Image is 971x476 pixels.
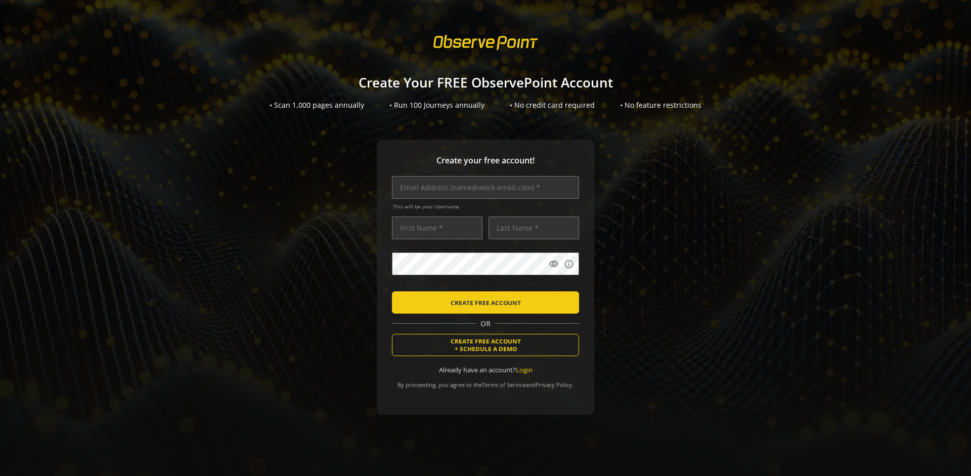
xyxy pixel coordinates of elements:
a: Terms of Service [482,381,525,388]
div: Already have an account? [392,365,579,375]
input: First Name * [392,217,482,239]
input: Email Address (name@work-email.com) * [392,176,579,199]
input: Last Name * [489,217,579,239]
span: Create your free account! [392,155,579,166]
span: This will be your Username [393,203,579,210]
button: CREATE FREE ACCOUNT [392,291,579,314]
mat-icon: visibility [549,259,559,269]
div: • Scan 1,000 pages annually [270,100,364,110]
span: CREATE FREE ACCOUNT + SCHEDULE A DEMO [451,337,521,353]
a: Privacy Policy [536,381,572,388]
button: CREATE FREE ACCOUNT+ SCHEDULE A DEMO [392,334,579,356]
mat-icon: info [564,259,574,269]
div: By proceeding, you agree to the and . [392,374,579,388]
span: OR [476,319,495,329]
div: • No feature restrictions [620,100,701,110]
span: CREATE FREE ACCOUNT [451,293,521,312]
div: • Run 100 Journeys annually [389,100,484,110]
a: Login [516,365,533,374]
div: • No credit card required [510,100,595,110]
